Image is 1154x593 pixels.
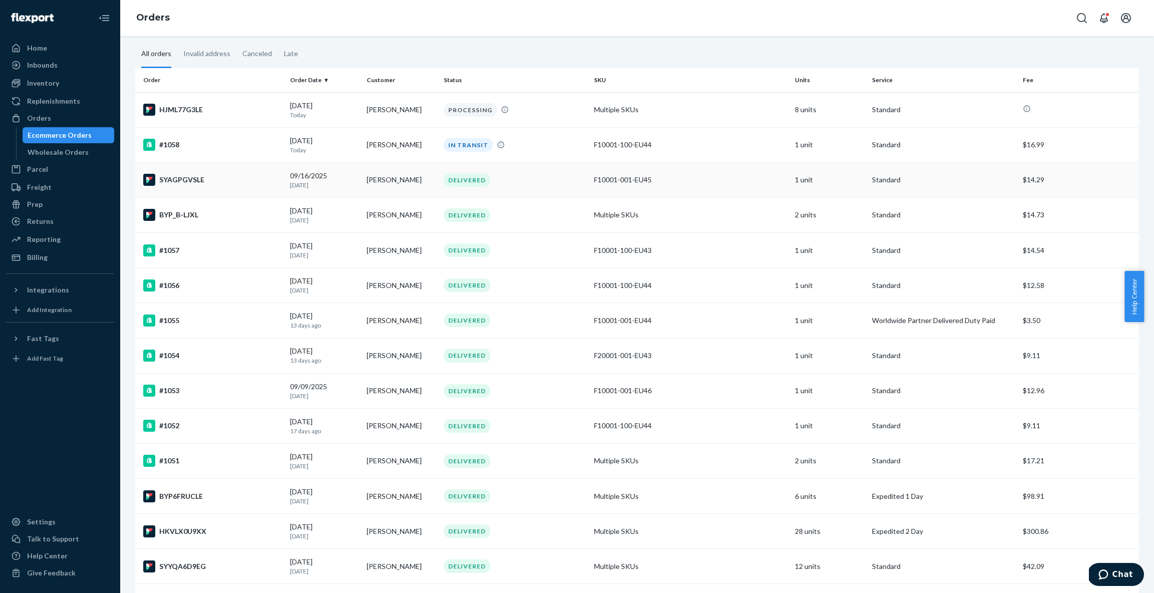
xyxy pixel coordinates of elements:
a: Add Fast Tag [6,351,114,367]
th: SKU [590,68,791,92]
iframe: Opens a widget where you can chat to one of our agents [1089,563,1144,588]
button: Open account menu [1116,8,1136,28]
div: Help Center [27,551,68,561]
div: Prep [27,199,43,209]
div: DELIVERED [444,243,490,257]
td: [PERSON_NAME] [363,338,440,373]
div: F10001-100-EU43 [594,245,787,255]
td: [PERSON_NAME] [363,303,440,338]
div: DELIVERED [444,559,490,573]
p: Standard [872,245,1015,255]
div: [DATE] [290,206,359,224]
p: [DATE] [290,462,359,470]
p: 17 days ago [290,427,359,435]
div: [DATE] [290,346,359,365]
button: Fast Tags [6,331,114,347]
button: Integrations [6,282,114,298]
td: [PERSON_NAME] [363,514,440,549]
div: BYP_B-LJXL [143,209,282,221]
p: Expedited 2 Day [872,526,1015,536]
div: SYYQA6D9EG [143,560,282,572]
td: 1 unit [791,303,868,338]
td: 1 unit [791,233,868,268]
td: $42.09 [1019,549,1139,584]
td: $17.21 [1019,443,1139,478]
div: [DATE] [290,276,359,294]
div: F10001-100-EU44 [594,140,787,150]
div: [DATE] [290,101,359,119]
div: DELIVERED [444,349,490,362]
div: IN TRANSIT [444,138,493,152]
div: #1053 [143,385,282,397]
td: 1 unit [791,338,868,373]
td: $14.54 [1019,233,1139,268]
div: Integrations [27,285,69,295]
p: Expedited 1 Day [872,491,1015,501]
div: DELIVERED [444,454,490,468]
div: [DATE] [290,557,359,575]
div: #1055 [143,315,282,327]
th: Fee [1019,68,1139,92]
div: Orders [27,113,51,123]
td: $14.73 [1019,197,1139,232]
a: Wholesale Orders [23,144,115,160]
td: $12.96 [1019,373,1139,408]
div: [DATE] [290,417,359,435]
a: Replenishments [6,93,114,109]
td: [PERSON_NAME] [363,197,440,232]
div: Fast Tags [27,334,59,344]
a: Reporting [6,231,114,247]
a: Settings [6,514,114,530]
div: #1052 [143,420,282,432]
td: 1 unit [791,268,868,303]
p: Standard [872,561,1015,571]
td: 8 units [791,92,868,127]
td: 6 units [791,479,868,514]
span: Help Center [1124,271,1144,322]
div: Customer [367,76,436,84]
td: $98.91 [1019,479,1139,514]
p: [DATE] [290,216,359,224]
div: F20001-001-EU43 [594,351,787,361]
div: Returns [27,216,54,226]
div: #1056 [143,279,282,291]
a: Orders [6,110,114,126]
a: Help Center [6,548,114,564]
div: Give Feedback [27,568,76,578]
div: [DATE] [290,311,359,330]
td: [PERSON_NAME] [363,233,440,268]
div: Inbounds [27,60,58,70]
td: $300.86 [1019,514,1139,549]
td: [PERSON_NAME] [363,479,440,514]
div: Replenishments [27,96,80,106]
p: Standard [872,280,1015,290]
p: [DATE] [290,181,359,189]
td: Multiple SKUs [590,479,791,514]
td: [PERSON_NAME] [363,549,440,584]
p: Today [290,146,359,154]
div: HJML77G3LE [143,104,282,116]
a: Add Integration [6,302,114,318]
td: 12 units [791,549,868,584]
p: [DATE] [290,532,359,540]
div: Inventory [27,78,59,88]
div: DELIVERED [444,489,490,503]
td: $16.99 [1019,127,1139,162]
div: #1051 [143,455,282,467]
div: DELIVERED [444,173,490,187]
td: [PERSON_NAME] [363,408,440,443]
div: HKVLX0U9XX [143,525,282,537]
div: [DATE] [290,241,359,259]
button: Open notifications [1094,8,1114,28]
div: 09/16/2025 [290,171,359,189]
td: $12.58 [1019,268,1139,303]
div: #1054 [143,350,282,362]
td: [PERSON_NAME] [363,268,440,303]
p: Standard [872,421,1015,431]
div: #1057 [143,244,282,256]
button: Open Search Box [1072,8,1092,28]
p: [DATE] [290,251,359,259]
td: [PERSON_NAME] [363,92,440,127]
td: Multiple SKUs [590,92,791,127]
p: Standard [872,456,1015,466]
